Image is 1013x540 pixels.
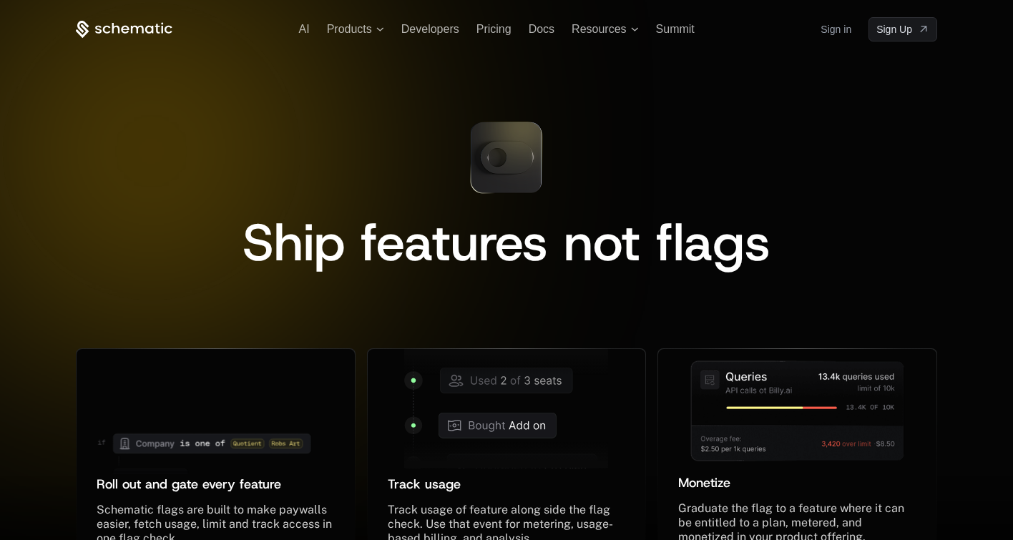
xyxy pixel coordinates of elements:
[476,23,512,35] a: Pricing
[821,18,851,41] a: Sign in
[876,22,912,36] span: Sign Up
[243,208,770,277] span: Ship features not flags
[299,23,310,35] a: AI
[868,17,937,41] a: [object Object]
[678,474,730,491] span: Monetize
[327,23,372,36] span: Products
[388,476,461,493] span: Track usage
[529,23,554,35] a: Docs
[656,23,695,35] a: Summit
[401,23,459,35] a: Developers
[97,476,281,493] span: Roll out and gate every feature
[572,23,626,36] span: Resources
